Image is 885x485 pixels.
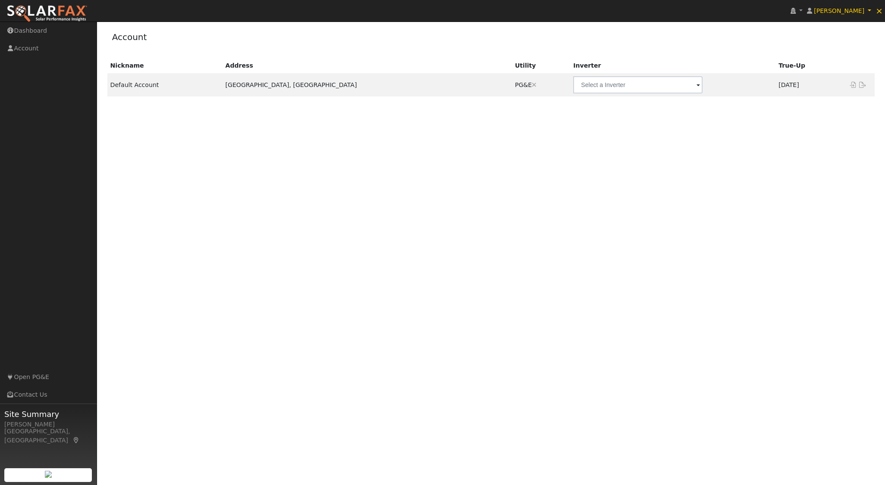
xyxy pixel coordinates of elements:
span: Site Summary [4,408,92,420]
a: Disconnect [532,81,537,88]
div: Nickname [110,61,220,70]
a: Map [72,437,80,444]
div: Address [226,61,509,70]
a: Export Interval Data [858,81,868,88]
div: Utility [515,61,567,70]
div: [GEOGRAPHIC_DATA], [GEOGRAPHIC_DATA] [4,427,92,445]
td: [GEOGRAPHIC_DATA], [GEOGRAPHIC_DATA] [222,73,512,96]
div: [PERSON_NAME] [4,420,92,429]
span: [PERSON_NAME] [814,7,864,14]
input: Select a Inverter [573,76,703,93]
td: Default Account [107,73,223,96]
div: True-Up [778,61,841,70]
div: Inverter [573,61,772,70]
td: PG&E [512,73,570,96]
img: SolarFax [6,5,88,23]
span: × [876,6,883,16]
a: Account [112,32,147,42]
a: Import Data from CSV [847,81,858,88]
img: retrieve [45,471,52,478]
td: [DATE] [775,73,844,96]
